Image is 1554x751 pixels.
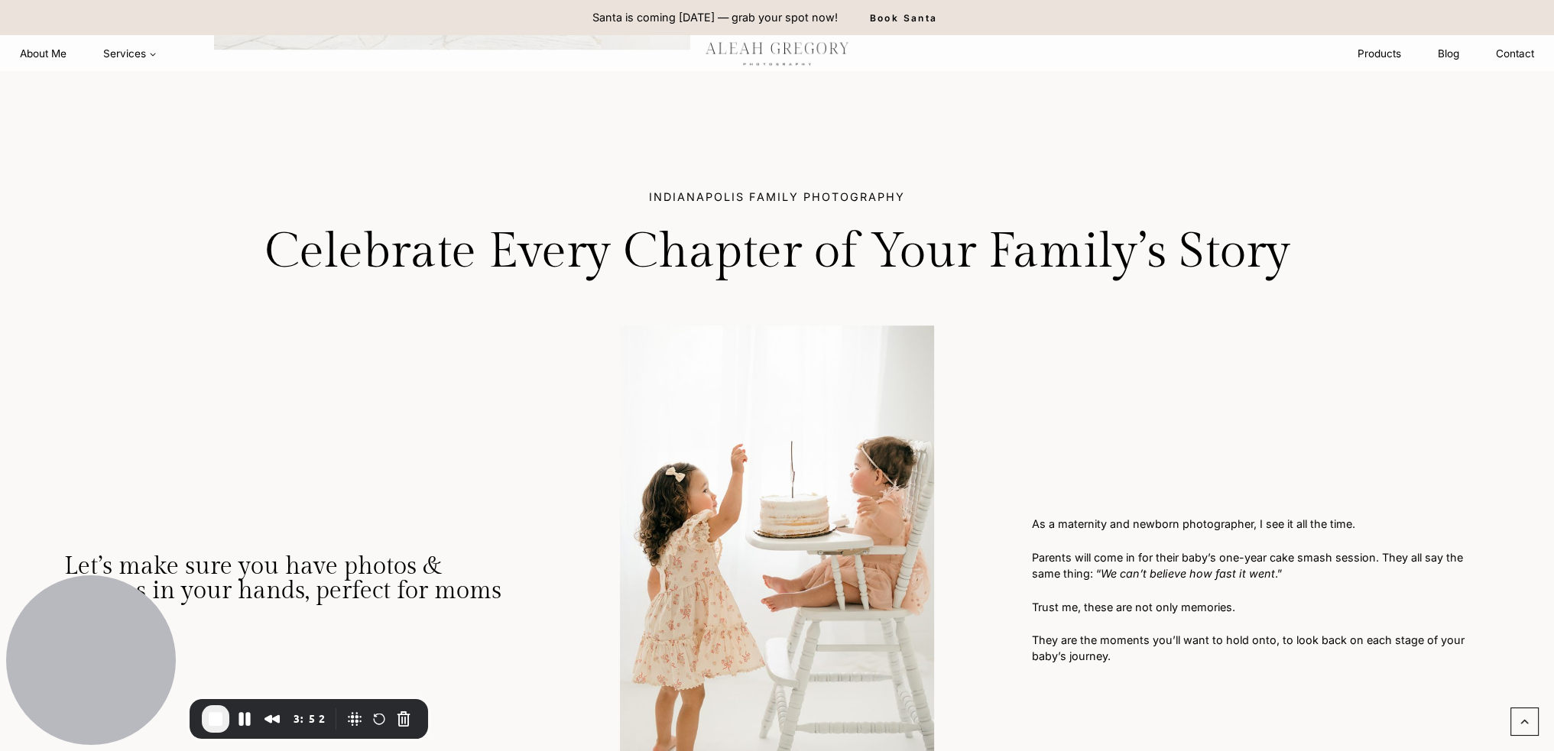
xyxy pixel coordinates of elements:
a: Contact [1478,40,1552,68]
nav: Secondary Navigation [1339,40,1552,68]
p: Santa is coming [DATE] — grab your spot now! [592,9,838,26]
nav: Primary Navigation [2,40,175,68]
p: As a maternity and newborn photographer, I see it all the time. Parents will come in for their ba... [1032,516,1491,664]
a: Products [1339,40,1419,68]
p: Let’s make sure you have photos & albums in your hands, perfect for moms like you. [64,554,523,627]
a: Scroll to top [1510,707,1539,736]
a: Blog [1419,40,1478,68]
p: Celebrate Every Chapter of Your Family’s Story [64,228,1491,301]
h2: Indianapolis family Photography [64,190,1491,222]
button: Child menu of Services [85,40,175,68]
img: aleah gregory logo [685,36,869,70]
a: About Me [2,40,85,68]
em: We can’t believe how fast it went [1101,567,1275,580]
